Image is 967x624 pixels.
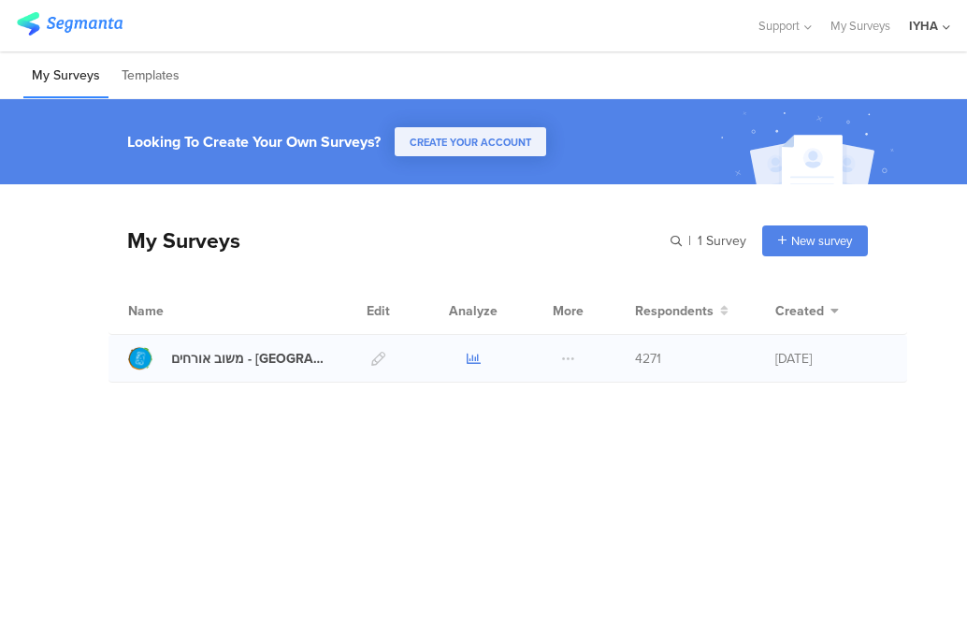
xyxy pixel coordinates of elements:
[17,12,123,36] img: segmanta logo
[909,17,938,35] div: IYHA
[775,301,839,321] button: Created
[548,287,588,334] div: More
[395,127,546,156] button: CREATE YOUR ACCOUNT
[775,301,824,321] span: Created
[714,105,906,190] img: create_account_image.svg
[127,131,381,152] div: Looking To Create Your Own Surveys?
[128,301,240,321] div: Name
[108,225,240,256] div: My Surveys
[635,349,661,369] span: 4271
[171,349,330,369] div: משוב אורחים - בית שאן
[775,349,888,369] div: [DATE]
[686,231,694,251] span: |
[445,287,501,334] div: Analyze
[128,346,330,370] a: משוב אורחים - [GEOGRAPHIC_DATA]
[23,54,108,98] li: My Surveys
[410,135,531,150] span: CREATE YOUR ACCOUNT
[758,17,800,35] span: Support
[358,287,398,334] div: Edit
[698,231,746,251] span: 1 Survey
[635,301,714,321] span: Respondents
[635,301,729,321] button: Respondents
[791,232,852,250] span: New survey
[113,54,188,98] li: Templates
